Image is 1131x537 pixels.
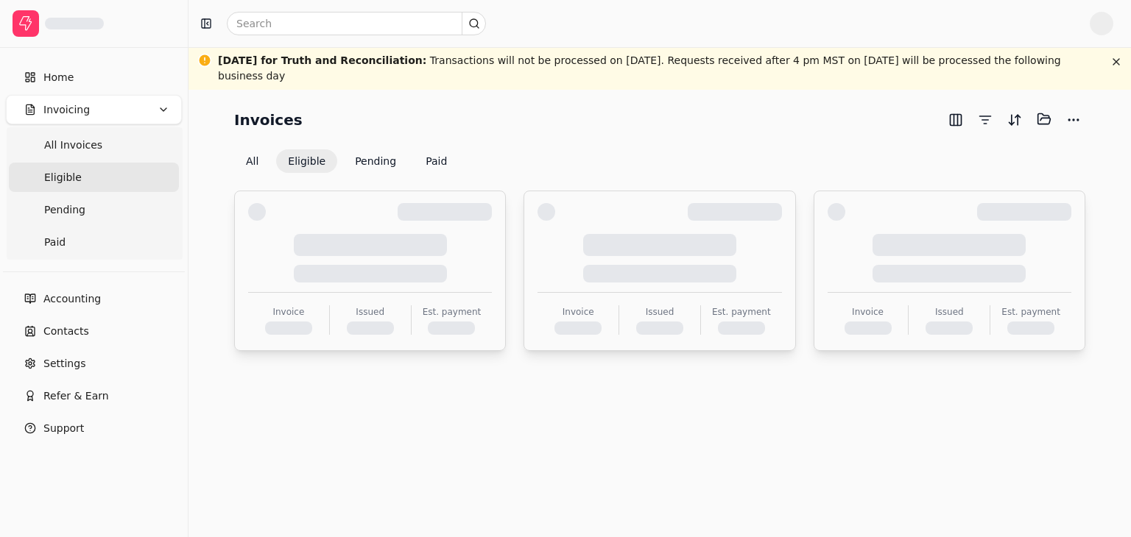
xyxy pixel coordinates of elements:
[43,324,89,339] span: Contacts
[563,305,594,319] div: Invoice
[43,388,109,404] span: Refer & Earn
[356,305,384,319] div: Issued
[44,170,82,185] span: Eligible
[1003,108,1026,132] button: Sort
[234,149,459,173] div: Invoice filter options
[423,305,482,319] div: Est. payment
[712,305,771,319] div: Est. payment
[9,163,179,192] a: Eligible
[227,12,486,35] input: Search
[9,130,179,160] a: All Invoices
[43,421,84,436] span: Support
[1032,107,1056,131] button: Batch (0)
[6,413,182,443] button: Support
[6,316,182,346] a: Contacts
[935,305,964,319] div: Issued
[218,54,426,66] span: [DATE] for Truth and Reconciliation :
[6,284,182,313] a: Accounting
[276,149,337,173] button: Eligible
[852,305,884,319] div: Invoice
[9,227,179,257] a: Paid
[272,305,304,319] div: Invoice
[44,235,66,250] span: Paid
[6,63,182,92] a: Home
[9,195,179,224] a: Pending
[6,95,182,124] button: Invoicing
[43,102,90,118] span: Invoicing
[6,381,182,410] button: Refer & Earn
[43,356,85,371] span: Settings
[44,202,85,218] span: Pending
[234,108,303,132] h2: Invoices
[43,291,101,307] span: Accounting
[44,138,102,153] span: All Invoices
[234,149,270,173] button: All
[343,149,408,173] button: Pending
[218,53,1102,84] div: Transactions will not be processed on [DATE]. Requests received after 4 pm MST on [DATE] will be ...
[1062,108,1085,132] button: More
[646,305,674,319] div: Issued
[43,70,74,85] span: Home
[6,349,182,378] a: Settings
[1001,305,1060,319] div: Est. payment
[414,149,459,173] button: Paid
